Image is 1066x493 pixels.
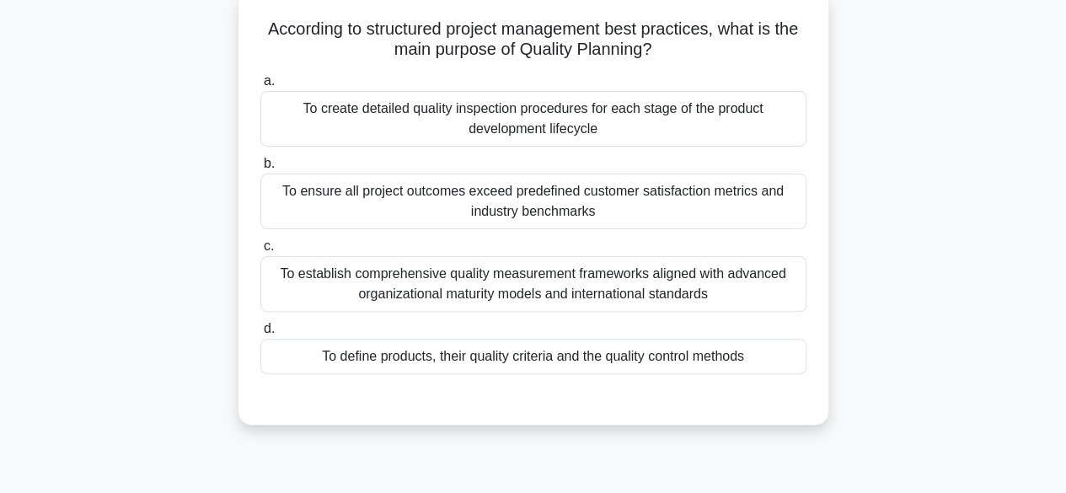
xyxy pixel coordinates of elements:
[264,321,275,335] span: d.
[260,256,806,312] div: To establish comprehensive quality measurement frameworks aligned with advanced organizational ma...
[260,174,806,229] div: To ensure all project outcomes exceed predefined customer satisfaction metrics and industry bench...
[260,339,806,374] div: To define products, their quality criteria and the quality control methods
[264,238,274,253] span: c.
[260,91,806,147] div: To create detailed quality inspection procedures for each stage of the product development lifecycle
[264,156,275,170] span: b.
[259,19,808,61] h5: According to structured project management best practices, what is the main purpose of Quality Pl...
[264,73,275,88] span: a.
